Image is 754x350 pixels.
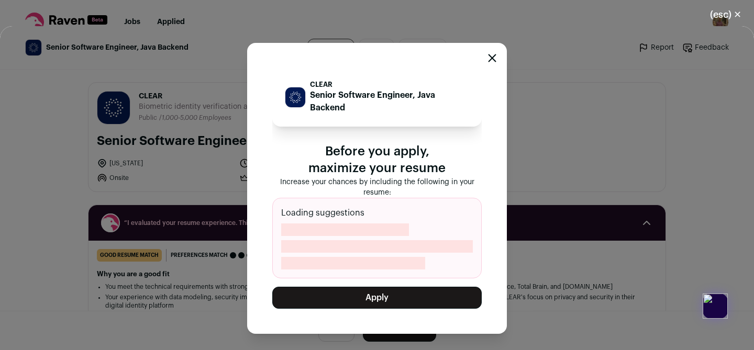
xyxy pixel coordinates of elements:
[272,177,482,198] p: Increase your chances by including the following in your resume:
[310,81,469,89] p: CLEAR
[310,89,469,114] p: Senior Software Engineer, Java Backend
[272,287,482,309] button: Apply
[272,198,482,278] div: Loading suggestions
[488,54,496,62] button: Close modal
[285,87,305,107] img: 5023151f8acc22f028a9fd5ecec877c8361df31ae5b3e7f6a8b6df7d0f6352fb.jpg
[272,143,482,177] p: Before you apply, maximize your resume
[697,3,754,26] button: Close modal
[703,293,728,319] img: app-logo.png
